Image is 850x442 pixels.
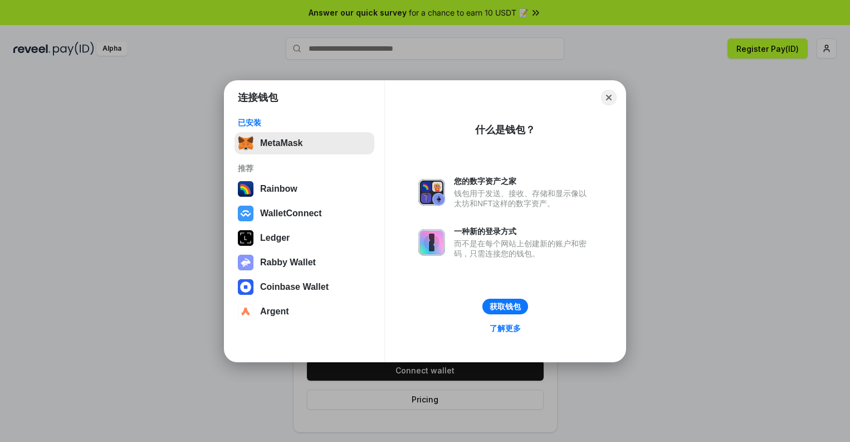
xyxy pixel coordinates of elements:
img: svg+xml,%3Csvg%20xmlns%3D%22http%3A%2F%2Fwww.w3.org%2F2000%2Fsvg%22%20width%3D%2228%22%20height%3... [238,230,253,246]
div: 推荐 [238,163,371,173]
div: Ledger [260,233,290,243]
button: Close [601,90,617,105]
img: svg+xml,%3Csvg%20fill%3D%22none%22%20height%3D%2233%22%20viewBox%3D%220%200%2035%2033%22%20width%... [238,135,253,151]
button: Argent [235,300,374,323]
img: svg+xml,%3Csvg%20xmlns%3D%22http%3A%2F%2Fwww.w3.org%2F2000%2Fsvg%22%20fill%3D%22none%22%20viewBox... [238,255,253,270]
div: 而不是在每个网站上创建新的账户和密码，只需连接您的钱包。 [454,239,592,259]
img: svg+xml,%3Csvg%20width%3D%2228%22%20height%3D%2228%22%20viewBox%3D%220%200%2028%2028%22%20fill%3D... [238,279,253,295]
div: 钱包用于发送、接收、存储和显示像以太坊和NFT这样的数字资产。 [454,188,592,208]
div: 一种新的登录方式 [454,226,592,236]
div: 已安装 [238,118,371,128]
img: svg+xml,%3Csvg%20width%3D%2228%22%20height%3D%2228%22%20viewBox%3D%220%200%2028%2028%22%20fill%3D... [238,304,253,319]
div: 获取钱包 [490,302,521,312]
button: MetaMask [235,132,374,154]
h1: 连接钱包 [238,91,278,104]
div: 您的数字资产之家 [454,176,592,186]
a: 了解更多 [483,321,527,336]
img: svg+xml,%3Csvg%20xmlns%3D%22http%3A%2F%2Fwww.w3.org%2F2000%2Fsvg%22%20fill%3D%22none%22%20viewBox... [418,229,445,256]
button: Coinbase Wallet [235,276,374,298]
div: Argent [260,307,289,317]
div: Rabby Wallet [260,258,316,268]
img: svg+xml,%3Csvg%20xmlns%3D%22http%3A%2F%2Fwww.w3.org%2F2000%2Fsvg%22%20fill%3D%22none%22%20viewBox... [418,179,445,206]
button: Rainbow [235,178,374,200]
div: MetaMask [260,138,302,148]
button: Rabby Wallet [235,251,374,274]
img: svg+xml,%3Csvg%20width%3D%2228%22%20height%3D%2228%22%20viewBox%3D%220%200%2028%2028%22%20fill%3D... [238,206,253,221]
div: 了解更多 [490,323,521,333]
button: WalletConnect [235,202,374,225]
img: svg+xml,%3Csvg%20width%3D%22120%22%20height%3D%22120%22%20viewBox%3D%220%200%20120%20120%22%20fil... [238,181,253,197]
button: Ledger [235,227,374,249]
div: Rainbow [260,184,297,194]
div: WalletConnect [260,208,322,218]
div: 什么是钱包？ [475,123,535,137]
div: Coinbase Wallet [260,282,329,292]
button: 获取钱包 [482,299,528,314]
